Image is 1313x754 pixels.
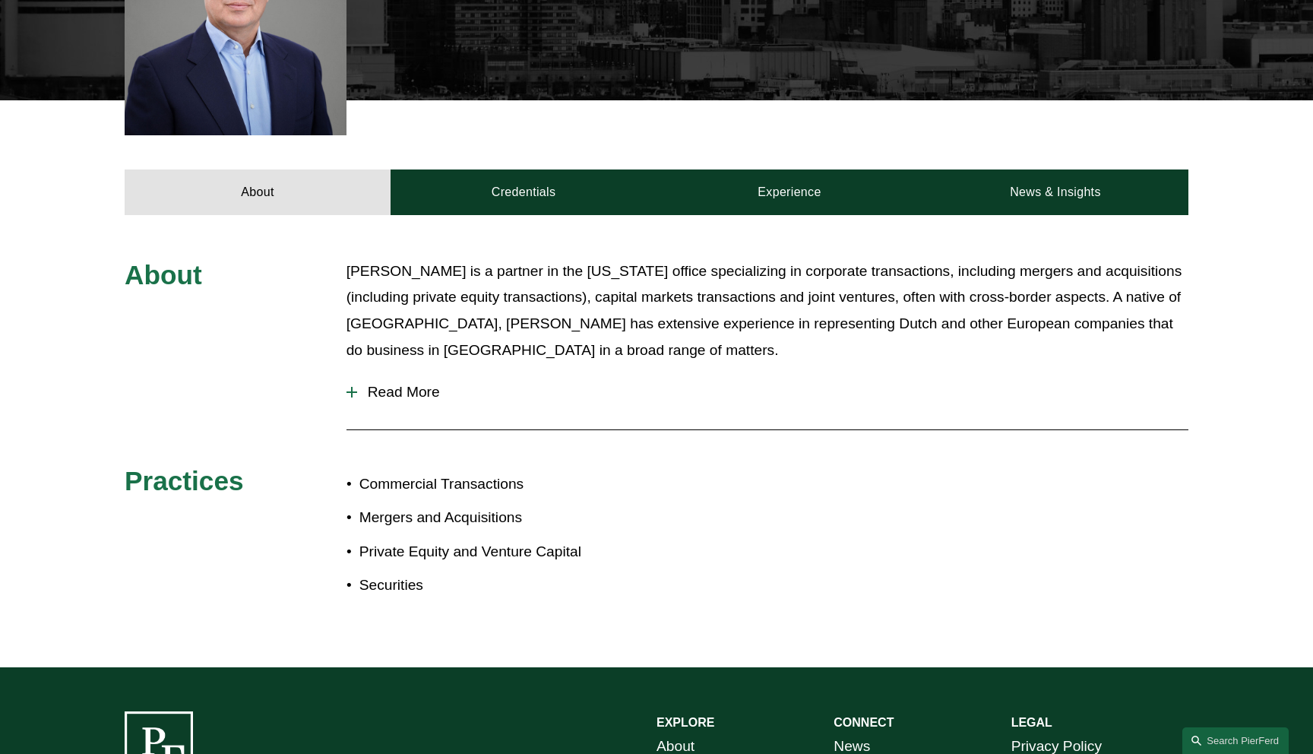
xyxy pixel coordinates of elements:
a: Search this site [1182,727,1289,754]
span: About [125,260,202,290]
a: About [125,169,391,215]
p: Commercial Transactions [359,471,656,498]
strong: EXPLORE [656,716,714,729]
strong: CONNECT [834,716,894,729]
button: Read More [346,372,1188,412]
p: [PERSON_NAME] is a partner in the [US_STATE] office specializing in corporate transactions, inclu... [346,258,1188,363]
strong: LEGAL [1011,716,1052,729]
p: Securities [359,572,656,599]
span: Practices [125,466,244,496]
a: News & Insights [922,169,1188,215]
p: Mergers and Acquisitions [359,505,656,531]
p: Private Equity and Venture Capital [359,539,656,565]
span: Read More [357,384,1188,401]
a: Credentials [391,169,656,215]
a: Experience [656,169,922,215]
